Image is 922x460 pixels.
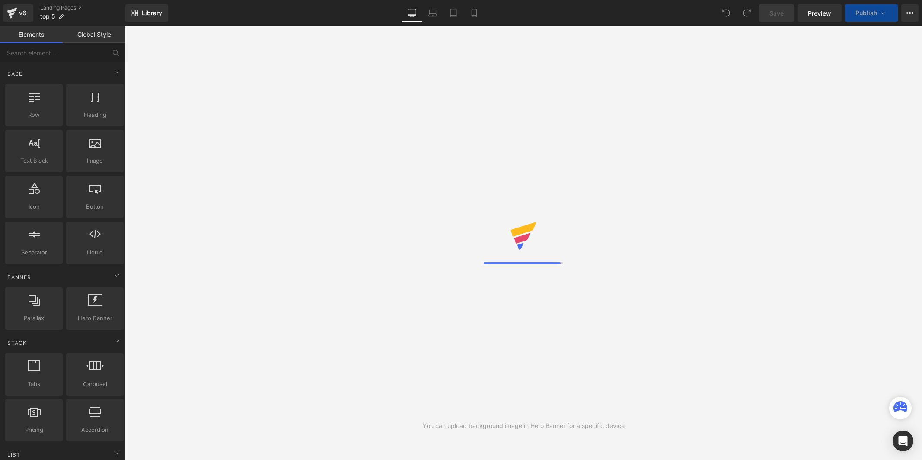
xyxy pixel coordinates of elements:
[423,421,625,431] div: You can upload background image in Hero Banner for a specific device
[40,4,125,11] a: Landing Pages
[40,13,55,20] span: top 5
[6,339,28,347] span: Stack
[8,202,60,211] span: Icon
[402,4,422,22] a: Desktop
[443,4,464,22] a: Tablet
[845,4,898,22] button: Publish
[718,4,735,22] button: Undo
[901,4,919,22] button: More
[769,9,784,18] span: Save
[8,380,60,389] span: Tabs
[69,110,121,119] span: Heading
[125,4,168,22] a: New Library
[798,4,842,22] a: Preview
[3,4,33,22] a: v6
[855,10,877,16] span: Publish
[464,4,485,22] a: Mobile
[422,4,443,22] a: Laptop
[17,7,28,19] div: v6
[6,70,23,78] span: Base
[808,9,831,18] span: Preview
[8,156,60,165] span: Text Block
[69,425,121,434] span: Accordion
[893,431,913,451] div: Open Intercom Messenger
[63,26,125,43] a: Global Style
[8,425,60,434] span: Pricing
[8,248,60,257] span: Separator
[69,156,121,165] span: Image
[69,380,121,389] span: Carousel
[6,273,32,281] span: Banner
[142,9,162,17] span: Library
[8,110,60,119] span: Row
[69,314,121,323] span: Hero Banner
[6,450,21,459] span: List
[69,202,121,211] span: Button
[69,248,121,257] span: Liquid
[8,314,60,323] span: Parallax
[738,4,756,22] button: Redo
